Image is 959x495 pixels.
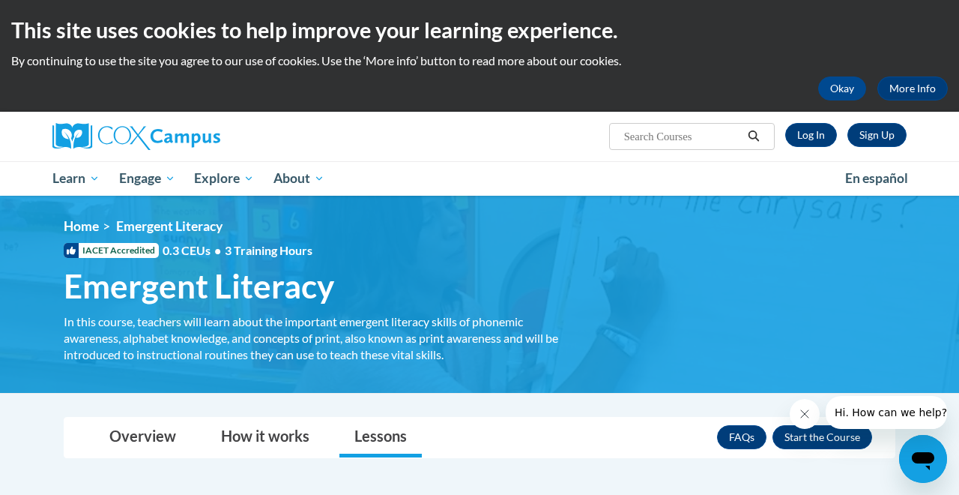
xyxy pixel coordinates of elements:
[11,15,948,45] h2: This site uses cookies to help improve your learning experience.
[742,127,765,145] button: Search
[835,163,918,194] a: En español
[826,396,947,429] iframe: Message from company
[64,218,99,234] a: Home
[94,418,191,457] a: Overview
[214,243,221,257] span: •
[64,243,159,258] span: IACET Accredited
[339,418,422,457] a: Lessons
[772,425,872,449] button: Enroll
[109,161,185,196] a: Engage
[163,242,312,259] span: 0.3 CEUs
[206,418,324,457] a: How it works
[845,170,908,186] span: En español
[52,123,322,150] a: Cox Campus
[273,169,324,187] span: About
[184,161,264,196] a: Explore
[785,123,837,147] a: Log In
[717,425,766,449] a: FAQs
[64,266,334,306] span: Emergent Literacy
[847,123,907,147] a: Register
[119,169,175,187] span: Engage
[790,399,820,429] iframe: Close message
[52,169,100,187] span: Learn
[41,161,918,196] div: Main menu
[194,169,254,187] span: Explore
[623,127,742,145] input: Search Courses
[877,76,948,100] a: More Info
[64,313,581,363] div: In this course, teachers will learn about the important emergent literacy skills of phonemic awar...
[264,161,334,196] a: About
[52,123,220,150] img: Cox Campus
[43,161,109,196] a: Learn
[818,76,866,100] button: Okay
[899,435,947,483] iframe: Button to launch messaging window
[116,218,223,234] span: Emergent Literacy
[225,243,312,257] span: 3 Training Hours
[11,52,948,69] p: By continuing to use the site you agree to our use of cookies. Use the ‘More info’ button to read...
